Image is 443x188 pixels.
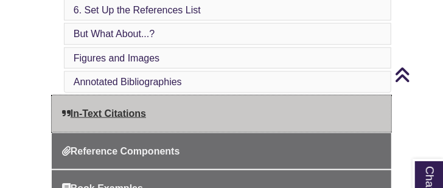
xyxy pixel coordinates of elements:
a: But What About...? [74,29,155,39]
a: In-Text Citations [52,96,391,132]
span: In-Text Citations [62,108,146,119]
a: Reference Components [52,133,391,170]
span: Reference Components [62,146,180,156]
a: Annotated Bibliographies [74,77,182,87]
a: Back to Top [394,66,440,83]
a: 6. Set Up the References List [74,5,201,15]
a: Figures and Images [74,53,159,63]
